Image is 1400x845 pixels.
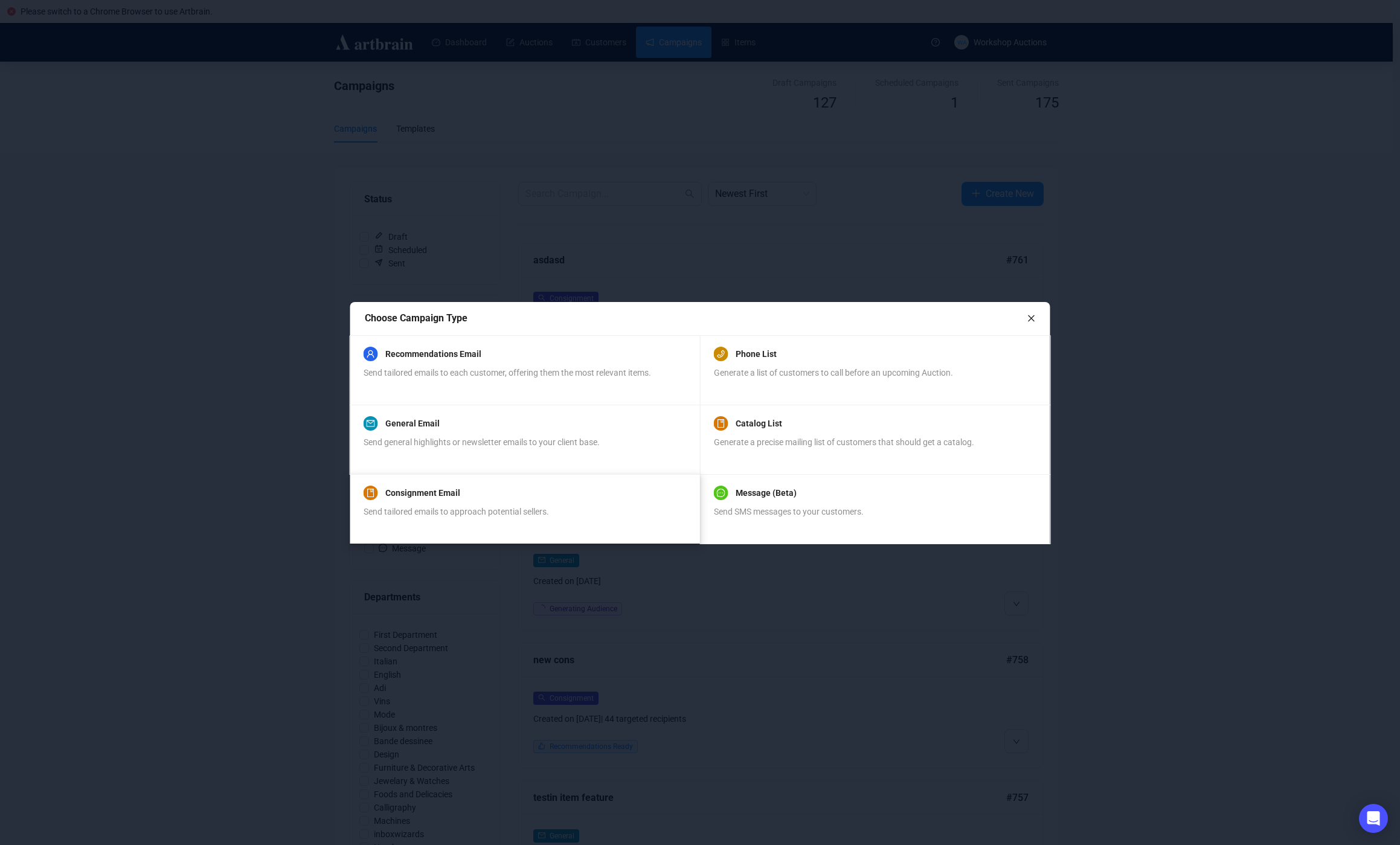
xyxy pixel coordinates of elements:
[714,368,953,378] span: Generate a list of customers to call before an upcoming Auction.
[367,350,375,358] span: user
[714,437,974,447] span: Generate a precise mailing list of customers that should get a catalog.
[365,310,1027,326] div: Choose Campaign Type
[736,416,782,431] a: Catalog List
[364,507,549,516] span: Send tailored emails to approach potential sellers.
[385,486,460,500] a: Consignment Email
[367,419,375,428] span: mail
[714,507,864,516] span: Send SMS messages to your customers.
[736,486,797,500] a: Message (Beta)
[717,419,725,428] span: book
[736,347,777,361] a: Phone List
[364,368,651,378] span: Send tailored emails to each customer, offering them the most relevant items.
[717,350,725,358] span: phone
[385,347,481,361] a: Recommendations Email
[364,437,600,447] span: Send general highlights or newsletter emails to your client base.
[385,416,440,431] a: General Email
[717,489,725,497] span: message
[1359,804,1388,833] div: Open Intercom Messenger
[367,489,375,497] span: book
[1027,314,1036,323] span: close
